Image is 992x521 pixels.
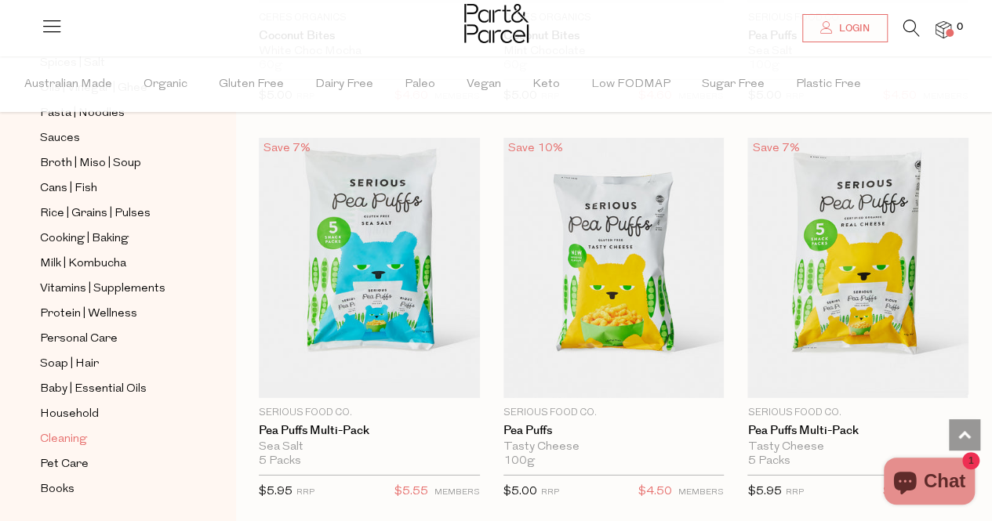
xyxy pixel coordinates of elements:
div: Tasty Cheese [747,440,968,454]
span: Pet Care [40,455,89,474]
a: Vitamins | Supplements [40,279,183,298]
span: Login [835,22,870,35]
span: Broth | Miso | Soup [40,154,141,173]
span: Household [40,405,99,424]
img: Pea Puffs Multi-Pack [747,138,968,398]
a: Cooking | Baking [40,229,183,248]
a: Rice | Grains | Pulses [40,204,183,223]
img: Pea Puffs [503,138,725,398]
span: Cleaning [40,430,87,449]
span: $5.95 [747,486,781,497]
small: MEMBERS [434,488,480,497]
a: Pea Puffs [503,424,725,438]
small: RRP [296,488,314,497]
a: Pea Puffs Multi-Pack [259,424,480,438]
a: Household [40,404,183,424]
a: Login [802,14,888,42]
a: 0 [936,21,951,38]
span: Personal Care [40,330,118,349]
small: RRP [541,488,559,497]
span: Sauces [40,129,80,148]
a: Protein | Wellness [40,304,183,324]
span: Soap | Hair [40,355,99,374]
span: $5.55 [394,482,428,502]
span: Vegan [467,57,501,112]
inbox-online-store-chat: Shopify online store chat [879,458,979,508]
a: Baby | Essential Oils [40,379,183,399]
a: Pasta | Noodles [40,103,183,123]
p: Serious Food Co. [259,406,480,420]
div: Save 10% [503,138,568,159]
span: Keto [532,57,560,112]
span: 5 Packs [747,454,790,469]
a: Books [40,479,183,499]
span: Organic [144,57,187,112]
span: Cooking | Baking [40,230,129,248]
span: Sugar Free [702,57,765,112]
a: Personal Care [40,329,183,349]
span: Milk | Kombucha [40,255,126,273]
img: Part&Parcel [464,4,529,43]
span: Rice | Grains | Pulses [40,204,151,223]
span: Books [40,480,74,499]
a: Pea Puffs Multi-Pack [747,424,968,438]
span: Vitamins | Supplements [40,280,165,298]
small: RRP [785,488,803,497]
span: Baby | Essential Oils [40,380,147,399]
span: $5.00 [503,486,537,497]
span: 100g [503,454,535,469]
p: Serious Food Co. [747,406,968,420]
a: Broth | Miso | Soup [40,154,183,173]
a: Soap | Hair [40,354,183,374]
span: Low FODMAP [591,57,670,112]
div: Tasty Cheese [503,440,725,454]
span: Australian Made [24,57,112,112]
a: Cans | Fish [40,179,183,198]
span: 0 [953,20,967,34]
a: Milk | Kombucha [40,254,183,273]
img: Pea Puffs Multi-Pack [259,138,480,398]
span: Pasta | Noodles [40,104,125,123]
div: Sea Salt [259,440,480,454]
span: $5.95 [259,486,293,497]
div: Save 7% [747,138,804,159]
span: Gluten Free [219,57,284,112]
span: Paleo [405,57,435,112]
span: $4.50 [638,482,672,502]
span: Cans | Fish [40,179,97,198]
p: Serious Food Co. [503,406,725,420]
span: Plastic Free [796,57,861,112]
span: Protein | Wellness [40,305,137,324]
span: 5 Packs [259,454,301,469]
small: MEMBERS [678,488,724,497]
a: Pet Care [40,454,183,474]
a: Sauces [40,128,183,148]
span: Dairy Free [315,57,373,112]
div: Save 7% [259,138,315,159]
a: Cleaning [40,429,183,449]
